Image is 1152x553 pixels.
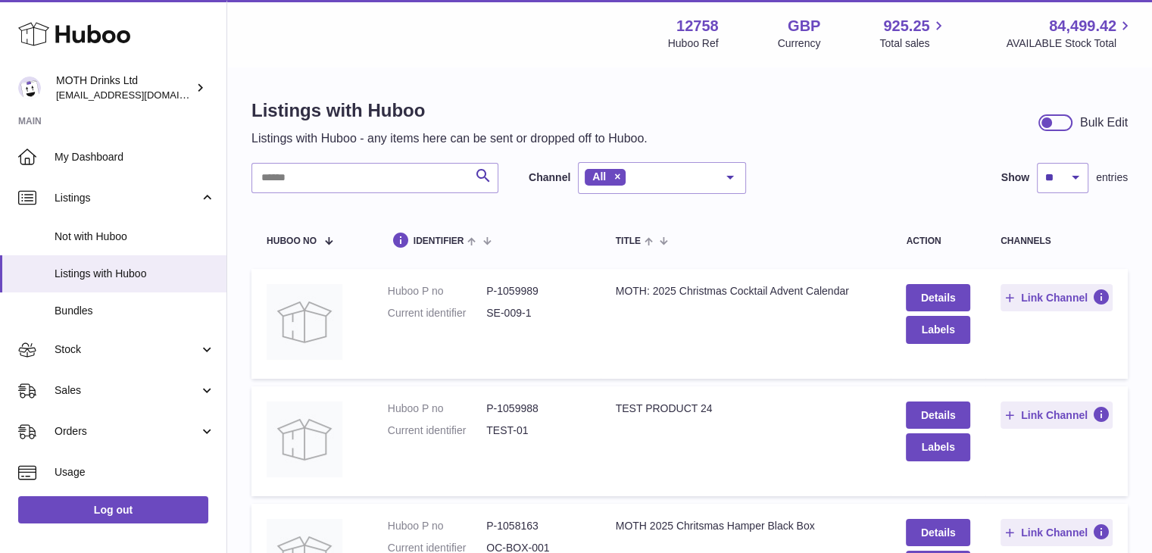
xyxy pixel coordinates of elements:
[486,306,585,320] dd: SE-009-1
[1001,519,1113,546] button: Link Channel
[486,423,585,438] dd: TEST-01
[55,191,199,205] span: Listings
[616,519,876,533] div: MOTH 2025 Chritsmas Hamper Black Box
[486,519,585,533] dd: P-1058163
[251,98,648,123] h1: Listings with Huboo
[18,496,208,523] a: Log out
[1001,236,1113,246] div: channels
[55,230,215,244] span: Not with Huboo
[1021,526,1088,539] span: Link Channel
[1096,170,1128,185] span: entries
[788,16,820,36] strong: GBP
[906,401,969,429] a: Details
[616,284,876,298] div: MOTH: 2025 Christmas Cocktail Advent Calendar
[55,342,199,357] span: Stock
[616,401,876,416] div: TEST PRODUCT 24
[414,236,464,246] span: identifier
[1021,291,1088,305] span: Link Channel
[388,306,486,320] dt: Current identifier
[56,89,223,101] span: [EMAIL_ADDRESS][DOMAIN_NAME]
[529,170,570,185] label: Channel
[388,401,486,416] dt: Huboo P no
[906,519,969,546] a: Details
[879,16,947,51] a: 925.25 Total sales
[55,424,199,439] span: Orders
[1049,16,1116,36] span: 84,499.42
[55,267,215,281] span: Listings with Huboo
[668,36,719,51] div: Huboo Ref
[1001,401,1113,429] button: Link Channel
[1021,408,1088,422] span: Link Channel
[388,284,486,298] dt: Huboo P no
[616,236,641,246] span: title
[388,423,486,438] dt: Current identifier
[55,383,199,398] span: Sales
[486,401,585,416] dd: P-1059988
[388,519,486,533] dt: Huboo P no
[676,16,719,36] strong: 12758
[18,77,41,99] img: internalAdmin-12758@internal.huboo.com
[55,304,215,318] span: Bundles
[1080,114,1128,131] div: Bulk Edit
[906,236,969,246] div: action
[267,236,317,246] span: Huboo no
[55,150,215,164] span: My Dashboard
[879,36,947,51] span: Total sales
[592,170,606,183] span: All
[267,284,342,360] img: MOTH: 2025 Christmas Cocktail Advent Calendar
[906,433,969,461] button: Labels
[55,465,215,480] span: Usage
[1001,284,1113,311] button: Link Channel
[906,316,969,343] button: Labels
[251,130,648,147] p: Listings with Huboo - any items here can be sent or dropped off to Huboo.
[883,16,929,36] span: 925.25
[56,73,192,102] div: MOTH Drinks Ltd
[1001,170,1029,185] label: Show
[267,401,342,477] img: TEST PRODUCT 24
[906,284,969,311] a: Details
[778,36,821,51] div: Currency
[486,284,585,298] dd: P-1059989
[1006,16,1134,51] a: 84,499.42 AVAILABLE Stock Total
[1006,36,1134,51] span: AVAILABLE Stock Total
